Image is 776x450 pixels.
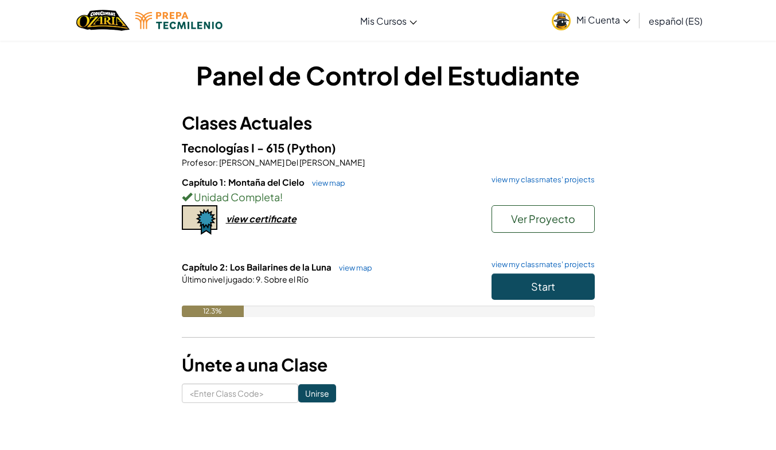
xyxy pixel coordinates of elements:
a: Mis Cursos [354,5,423,36]
input: <Enter Class Code> [182,384,298,403]
a: view certificate [182,213,297,225]
span: Mis Cursos [360,15,407,27]
span: Start [531,280,555,293]
span: ! [280,190,283,204]
div: 12.3% [182,306,244,317]
span: : [252,274,255,284]
span: Profesor [182,157,216,167]
h3: Clases Actuales [182,110,595,136]
h3: Únete a una Clase [182,352,595,378]
span: 9. [255,274,263,284]
div: view certificate [226,213,297,225]
h1: Panel de Control del Estudiante [182,57,595,93]
button: Start [492,273,595,300]
span: (Python) [287,140,336,155]
a: view map [306,178,345,187]
span: [PERSON_NAME] Del [PERSON_NAME] [218,157,365,167]
a: view map [333,263,372,272]
img: Home [76,9,130,32]
a: Mi Cuenta [546,2,636,38]
span: Mi Cuenta [576,14,630,26]
span: Último nivel jugado [182,274,252,284]
img: certificate-icon.png [182,205,217,235]
span: Ver Proyecto [511,212,575,225]
button: Ver Proyecto [492,205,595,233]
a: view my classmates' projects [486,261,595,268]
span: español (ES) [649,15,703,27]
input: Unirse [298,384,336,402]
span: Capítulo 2: Los Bailarines de la Luna [182,261,333,272]
a: view my classmates' projects [486,176,595,183]
span: : [216,157,218,167]
span: Sobre el Río [263,274,309,284]
span: Tecnologías I - 615 [182,140,287,155]
span: Capítulo 1: Montaña del Cielo [182,177,306,187]
a: español (ES) [643,5,708,36]
img: avatar [552,11,571,30]
a: Ozaria by CodeCombat logo [76,9,130,32]
img: Tecmilenio logo [135,12,223,29]
span: Unidad Completa [192,190,280,204]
